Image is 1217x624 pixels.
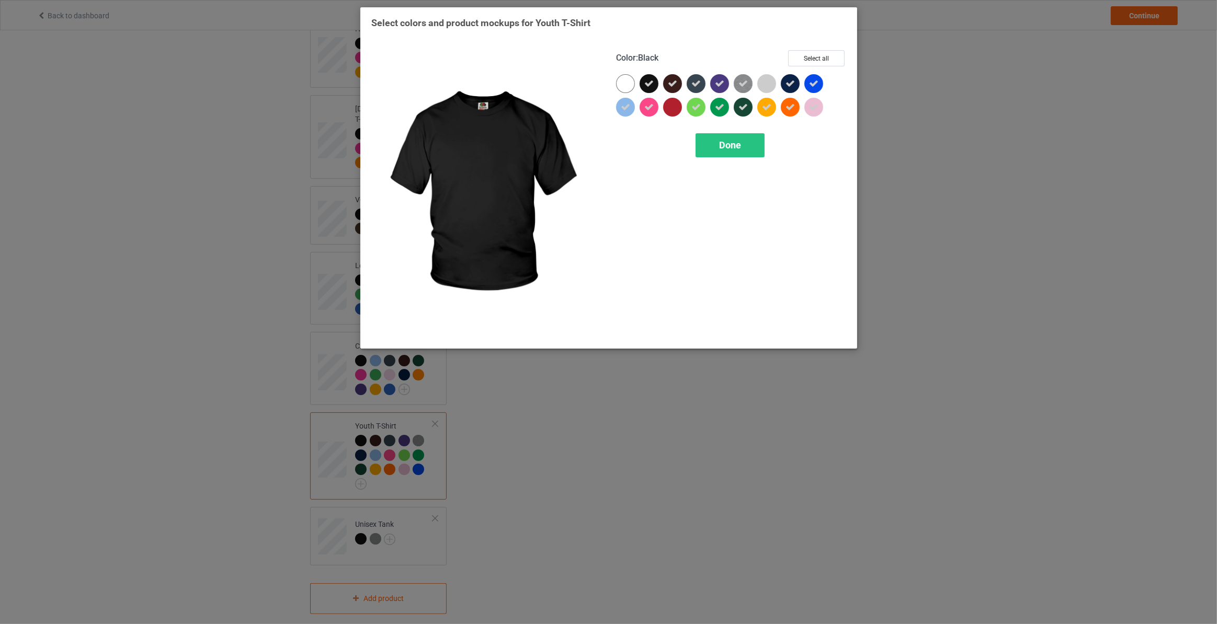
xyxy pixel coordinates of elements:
span: Select colors and product mockups for Youth T-Shirt [371,17,590,28]
span: Color [616,53,636,63]
span: Done [719,140,741,151]
span: Black [638,53,658,63]
h4: : [616,53,658,64]
img: regular.jpg [371,50,601,338]
img: heather_texture.png [734,74,753,93]
button: Select all [788,50,845,66]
